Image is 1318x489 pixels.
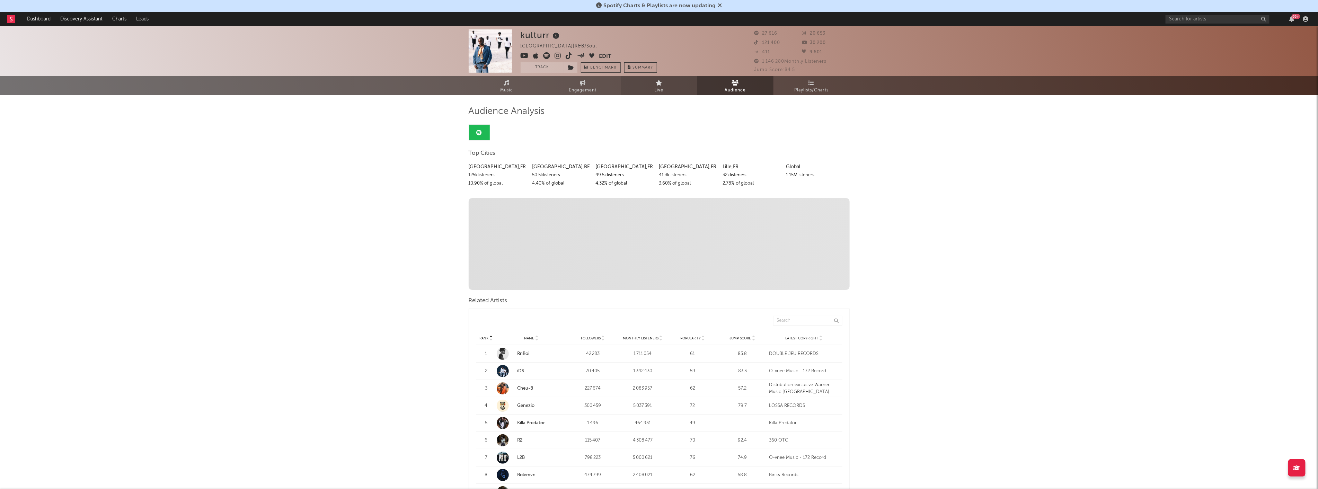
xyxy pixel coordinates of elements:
[620,437,666,444] div: 4 308 477
[479,420,493,427] div: 5
[581,336,601,340] span: Followers
[469,171,527,179] div: 125k listeners
[754,59,827,64] span: 1 146 280 Monthly Listeners
[769,402,839,409] div: LOSSA RECORDS
[479,402,493,409] div: 4
[754,50,770,54] span: 411
[769,437,839,444] div: 360 OTG
[500,86,513,95] span: Music
[620,368,666,375] div: 1 342 430
[521,42,605,51] div: [GEOGRAPHIC_DATA] | R&B/Soul
[620,402,666,409] div: 5 037 391
[718,3,722,9] span: Dismiss
[479,368,493,375] div: 2
[802,31,825,36] span: 20 653
[620,420,666,427] div: 464 931
[723,163,781,171] div: Lille , FR
[719,350,766,357] div: 83.8
[697,76,773,95] a: Audience
[802,50,822,54] span: 9 601
[659,179,717,188] div: 3.60 % of global
[621,76,697,95] a: Live
[469,149,496,158] span: Top Cities
[479,472,493,479] div: 8
[479,350,493,357] div: 1
[659,163,717,171] div: [GEOGRAPHIC_DATA] , FR
[754,68,795,72] span: Jump Score: 84.5
[794,86,829,95] span: Playlists/Charts
[518,455,525,460] a: L2B
[545,76,621,95] a: Engagement
[570,420,616,427] div: 1 496
[497,417,566,429] a: Killa Predator
[670,368,716,375] div: 59
[719,437,766,444] div: 92.4
[469,76,545,95] a: Music
[670,437,716,444] div: 70
[624,62,657,73] button: Summary
[659,171,717,179] div: 41.3k listeners
[723,179,781,188] div: 2.78 % of global
[131,12,153,26] a: Leads
[620,454,666,461] div: 5 000 621
[620,350,666,357] div: 1 711 054
[786,336,819,340] span: Latest Copyright
[786,163,844,171] div: Global
[591,64,617,72] span: Benchmark
[518,352,530,356] a: RnBoi
[479,454,493,461] div: 7
[1292,14,1300,19] div: 99 +
[469,297,507,305] span: Related Artists
[719,472,766,479] div: 58.8
[1166,15,1270,24] input: Search for artists
[655,86,664,95] span: Live
[719,385,766,392] div: 57.2
[725,86,746,95] span: Audience
[769,350,839,357] div: DOUBLE JEU RECORDS
[670,472,716,479] div: 62
[570,368,616,375] div: 70 405
[569,86,597,95] span: Engagement
[670,402,716,409] div: 72
[769,454,839,461] div: O-vnee Music - 172 Record
[620,385,666,392] div: 2 083 957
[773,316,842,326] input: Search...
[603,3,716,9] span: Spotify Charts & Playlists are now updating
[769,472,839,479] div: Binks Records
[480,336,489,340] span: Rank
[670,350,716,357] div: 61
[570,350,616,357] div: 42 283
[469,179,527,188] div: 10.90 % of global
[773,76,850,95] a: Playlists/Charts
[532,171,590,179] div: 50.5k listeners
[754,31,778,36] span: 27 616
[570,402,616,409] div: 300 459
[518,421,545,425] a: Killa Predator
[719,402,766,409] div: 79.7
[469,163,527,171] div: [GEOGRAPHIC_DATA] , FR
[595,179,654,188] div: 4.32 % of global
[518,438,523,443] a: R2
[620,472,666,479] div: 2 408 021
[497,400,566,412] a: Genezio
[754,41,780,45] span: 121 400
[55,12,107,26] a: Discovery Assistant
[532,179,590,188] div: 4.40 % of global
[107,12,131,26] a: Charts
[479,385,493,392] div: 3
[497,434,566,446] a: R2
[497,382,566,394] a: Cheu-B
[518,386,533,391] a: Cheu-B
[1290,16,1294,22] button: 99+
[469,107,545,116] span: Audience Analysis
[769,420,839,427] div: Killa Predator
[719,368,766,375] div: 83.3
[497,348,566,360] a: RnBoi
[769,382,839,395] div: Distribution exclusive Warner Music [GEOGRAPHIC_DATA]
[623,336,658,340] span: Monthly Listeners
[518,403,535,408] a: Genezio
[595,171,654,179] div: 49.5k listeners
[532,163,590,171] div: [GEOGRAPHIC_DATA] , BE
[479,437,493,444] div: 6
[633,66,653,70] span: Summary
